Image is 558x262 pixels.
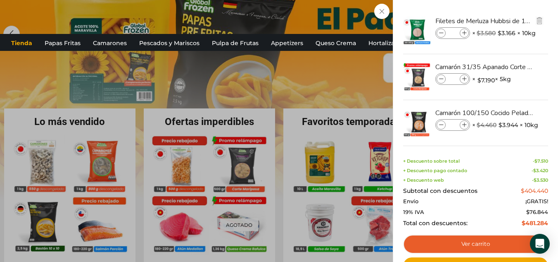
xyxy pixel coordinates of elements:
span: - [532,178,548,183]
bdi: 7.190 [477,76,495,84]
span: + Descuento pago contado [403,168,467,173]
span: $ [534,158,537,164]
a: Hortalizas [364,35,401,51]
a: Papas Fritas [40,35,85,51]
span: $ [477,29,480,37]
bdi: 3.166 [498,29,515,37]
span: 76.844 [526,209,548,215]
span: × × 10kg [472,119,538,131]
bdi: 481.284 [522,219,548,227]
span: $ [533,168,536,173]
img: Eliminar Filetes de Merluza Hubbsi de 100 a 200 gr – Caja 10 kg del carrito [536,17,543,24]
span: - [532,168,548,173]
span: $ [521,187,525,195]
bdi: 7.510 [534,158,548,164]
bdi: 3.420 [533,168,548,173]
a: Queso Crema [311,35,360,51]
input: Product quantity [446,29,459,38]
span: $ [477,76,481,84]
span: $ [499,121,502,129]
span: $ [526,209,530,215]
a: Pulpa de Frutas [208,35,263,51]
a: Pescados y Mariscos [135,35,204,51]
input: Product quantity [446,120,459,130]
a: Eliminar Filetes de Merluza Hubbsi de 100 a 200 gr – Caja 10 kg del carrito [535,16,544,26]
a: Appetizers [267,35,307,51]
span: $ [522,219,525,227]
a: Filetes de Merluza Hubbsi de 100 a 200 gr – Caja 10 kg [435,17,534,26]
span: + Descuento sobre total [403,159,460,164]
span: ¡GRATIS! [525,198,548,205]
a: Camarón 31/35 Apanado Corte Mariposa - Bronze - Caja 5 kg [435,62,534,72]
bdi: 3.944 [499,121,518,129]
a: Camarón 100/150 Cocido Pelado - Bronze - Caja 10 kg [435,108,534,118]
span: + Descuento web [403,178,444,183]
span: Subtotal con descuentos [403,187,477,195]
span: $ [534,177,537,183]
input: Product quantity [446,75,459,84]
span: 19% IVA [403,209,424,216]
bdi: 3.530 [534,177,548,183]
div: Open Intercom Messenger [530,234,550,254]
span: $ [477,121,480,129]
span: $ [498,29,501,37]
span: × × 10kg [472,27,536,39]
span: Envío [403,198,418,205]
bdi: 4.460 [477,121,496,129]
span: Total con descuentos: [403,220,468,227]
span: × × 5kg [472,73,511,85]
bdi: 3.580 [477,29,496,37]
a: Ver carrito [403,235,548,254]
bdi: 404.440 [521,187,548,195]
span: - [533,159,548,164]
a: Camarones [89,35,131,51]
a: Tienda [7,35,36,51]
